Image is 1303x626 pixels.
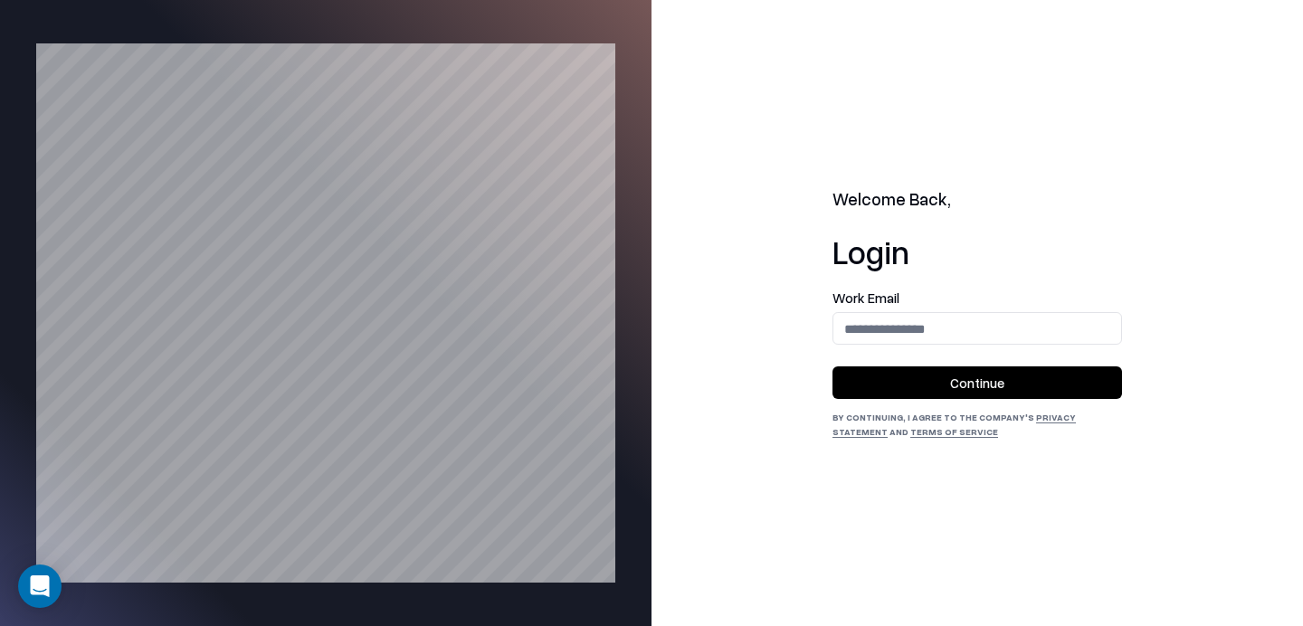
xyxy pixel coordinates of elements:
div: By continuing, I agree to the Company's and [832,410,1122,439]
div: Open Intercom Messenger [18,564,62,608]
h1: Login [832,233,1122,270]
a: Terms of Service [910,426,998,437]
label: Work Email [832,291,1122,305]
button: Continue [832,366,1122,399]
h2: Welcome Back, [832,187,1122,213]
